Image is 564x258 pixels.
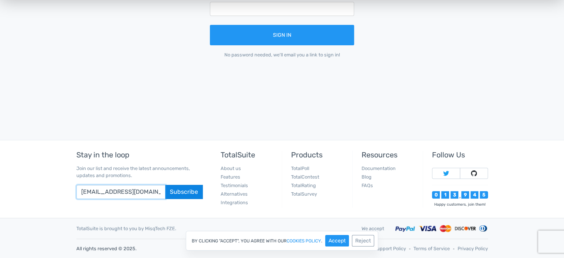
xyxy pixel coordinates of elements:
[471,191,478,199] div: 4
[76,151,203,159] h5: Stay in the loop
[76,185,165,199] input: Your email
[291,183,316,188] a: TotalRating
[362,183,373,188] a: FAQs
[432,202,488,207] div: Happy customers, join them!
[362,151,417,159] h5: Resources
[458,194,461,199] div: ,
[210,25,354,45] button: Sign In
[441,191,449,199] div: 1
[451,191,458,199] div: 3
[221,191,248,197] a: Alternatives
[291,174,319,180] a: TotalContest
[221,151,276,159] h5: TotalSuite
[356,225,390,232] div: We accept
[210,51,354,58] div: No password needed, we'll email you a link to sign in!
[395,224,488,233] img: Accepted payment methods
[480,191,488,199] div: 5
[221,200,248,205] a: Integrations
[325,235,349,246] button: Accept
[432,191,440,199] div: 0
[221,174,240,180] a: Features
[165,185,203,199] button: Subscribe
[362,174,372,180] a: Blog
[291,151,347,159] h5: Products
[291,166,309,171] a: TotalPoll
[186,231,378,251] div: By clicking "Accept", you agree with our .
[362,166,396,171] a: Documentation
[471,170,477,176] img: Follow TotalSuite on Github
[352,235,374,246] button: Reject
[461,191,469,199] div: 9
[287,239,321,243] a: cookies policy
[221,183,248,188] a: Testimonials
[443,170,449,176] img: Follow TotalSuite on Twitter
[76,165,203,179] p: Join our list and receive the latest announcements, updates and promotions.
[71,225,356,232] div: TotalSuite is brought to you by MisqTech FZE.
[432,151,488,159] h5: Follow Us
[291,191,317,197] a: TotalSurvey
[221,166,241,171] a: About us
